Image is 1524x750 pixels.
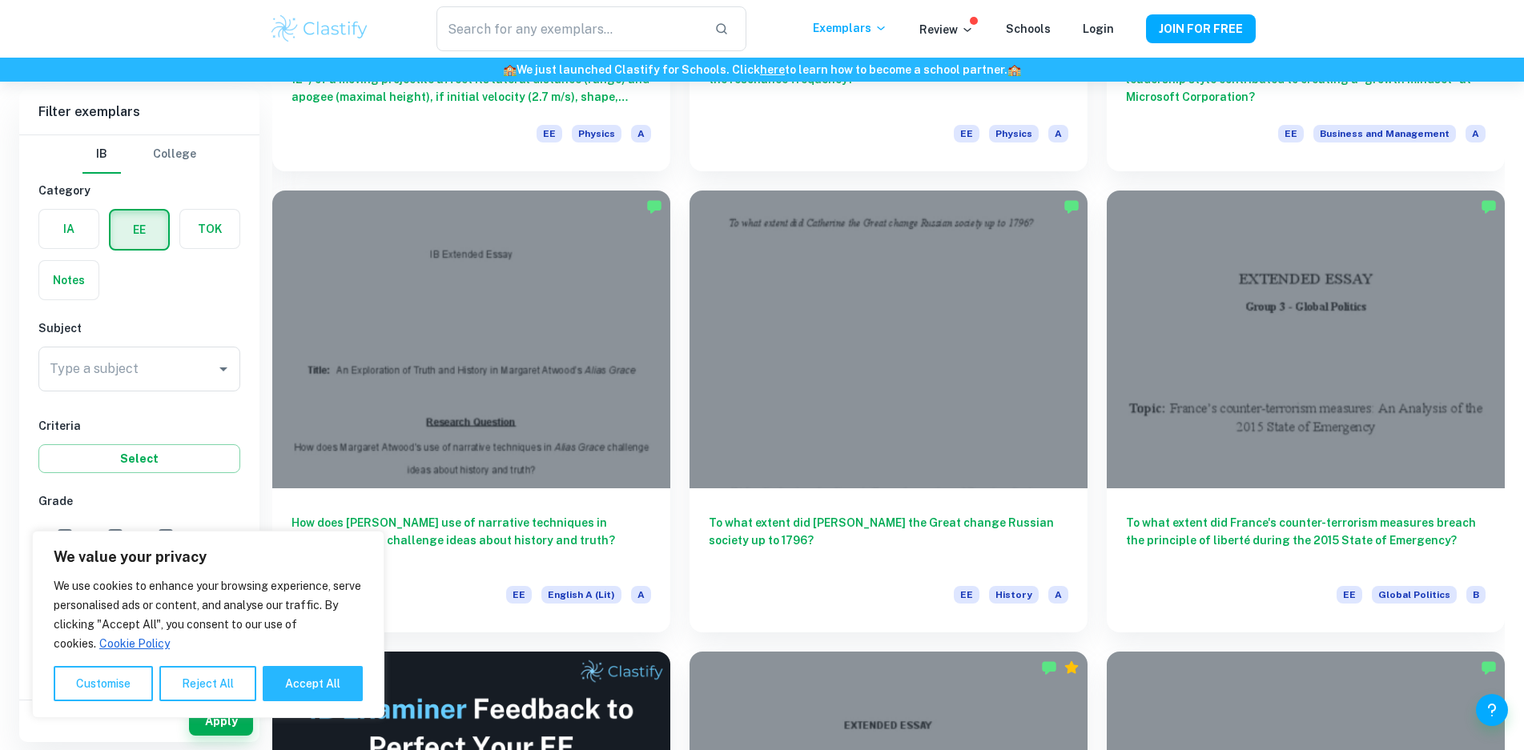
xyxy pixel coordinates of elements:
[541,586,621,604] span: English A (Lit)
[99,636,171,651] a: Cookie Policy
[38,319,240,337] h6: Subject
[159,666,256,701] button: Reject All
[1107,191,1505,633] a: To what extent did France's counter-terrorism measures breach the principle of liberté during the...
[709,514,1068,567] h6: To what extent did [PERSON_NAME] the Great change Russian society up to 1796?
[1466,586,1486,604] span: B
[506,586,532,604] span: EE
[1064,660,1080,676] div: Premium
[153,135,196,174] button: College
[54,547,363,567] p: We value your privacy
[1064,199,1080,215] img: Marked
[1481,660,1497,676] img: Marked
[19,90,259,134] h6: Filter exemplars
[54,576,363,653] p: We use cookies to enhance your browsing experience, serve personalised ads or content, and analys...
[646,199,662,215] img: Marked
[131,527,139,545] span: B
[1466,125,1486,142] span: A
[111,211,168,249] button: EE
[1083,22,1114,35] a: Login
[813,19,887,37] p: Exemplars
[54,666,153,701] button: Customise
[189,707,253,736] button: Apply
[537,125,562,142] span: EE
[82,135,196,174] div: Filter type choice
[292,514,651,567] h6: How does [PERSON_NAME] use of narrative techniques in [PERSON_NAME] challenge ideas about history...
[38,182,240,199] h6: Category
[38,417,240,435] h6: Criteria
[1313,125,1456,142] span: Business and Management
[631,125,651,142] span: A
[81,527,89,545] span: A
[1048,586,1068,604] span: A
[760,63,785,76] a: here
[954,586,979,604] span: EE
[269,13,371,45] img: Clastify logo
[1126,514,1486,567] h6: To what extent did France's counter-terrorism measures breach the principle of liberté during the...
[38,492,240,510] h6: Grade
[272,191,670,633] a: How does [PERSON_NAME] use of narrative techniques in [PERSON_NAME] challenge ideas about history...
[503,63,517,76] span: 🏫
[38,444,240,473] button: Select
[212,358,235,380] button: Open
[572,125,621,142] span: Physics
[180,210,239,248] button: TOK
[1007,63,1021,76] span: 🏫
[1278,125,1304,142] span: EE
[32,531,384,718] div: We value your privacy
[989,586,1039,604] span: History
[1372,586,1457,604] span: Global Politics
[3,61,1521,78] h6: We just launched Clastify for Schools. Click to learn how to become a school partner.
[1481,199,1497,215] img: Marked
[989,125,1039,142] span: Physics
[182,527,190,545] span: C
[1146,14,1256,43] button: JOIN FOR FREE
[631,586,651,604] span: A
[263,666,363,701] button: Accept All
[690,191,1088,633] a: To what extent did [PERSON_NAME] the Great change Russian society up to 1796?EEHistoryA
[919,21,974,38] p: Review
[1006,22,1051,35] a: Schools
[1337,586,1362,604] span: EE
[954,125,979,142] span: EE
[1476,694,1508,726] button: Help and Feedback
[1048,125,1068,142] span: A
[436,6,701,51] input: Search for any exemplars...
[39,261,99,299] button: Notes
[82,135,121,174] button: IB
[39,210,99,248] button: IA
[1041,660,1057,676] img: Marked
